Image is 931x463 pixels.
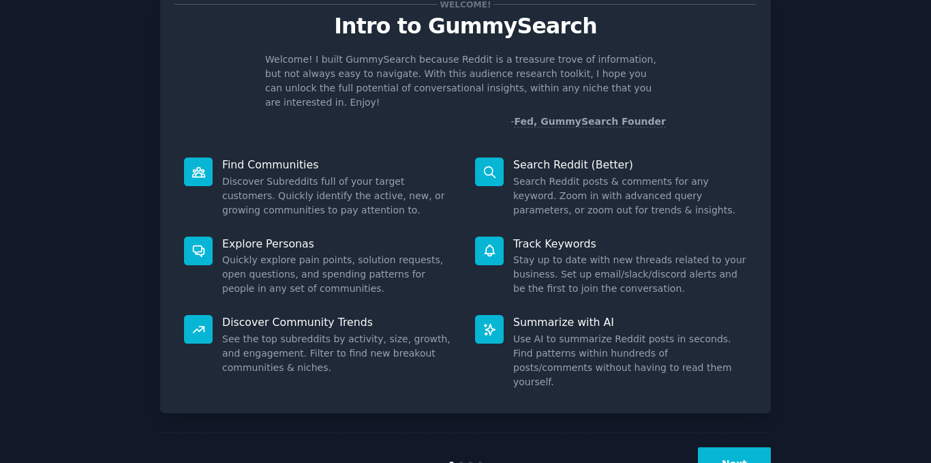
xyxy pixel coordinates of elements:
[514,116,666,128] a: Fed, GummySearch Founder
[222,253,456,296] dd: Quickly explore pain points, solution requests, open questions, and spending patterns for people ...
[513,175,747,218] dd: Search Reddit posts & comments for any keyword. Zoom in with advanced query parameters, or zoom o...
[513,315,747,329] p: Summarize with AI
[222,315,456,329] p: Discover Community Trends
[513,237,747,251] p: Track Keywords
[174,14,757,38] p: Intro to GummySearch
[510,115,666,129] div: -
[265,53,666,110] p: Welcome! I built GummySearch because Reddit is a treasure trove of information, but not always ea...
[222,332,456,375] dd: See the top subreddits by activity, size, growth, and engagement. Filter to find new breakout com...
[222,158,456,172] p: Find Communities
[513,332,747,389] dd: Use AI to summarize Reddit posts in seconds. Find patterns within hundreds of posts/comments with...
[513,158,747,172] p: Search Reddit (Better)
[222,175,456,218] dd: Discover Subreddits full of your target customers. Quickly identify the active, new, or growing c...
[222,237,456,251] p: Explore Personas
[513,253,747,296] dd: Stay up to date with new threads related to your business. Set up email/slack/discord alerts and ...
